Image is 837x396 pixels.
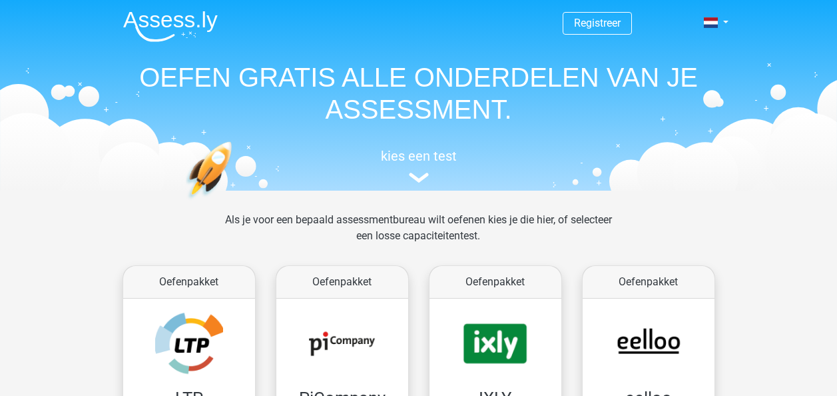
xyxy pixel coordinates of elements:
[123,11,218,42] img: Assessly
[113,148,725,164] h5: kies een test
[409,173,429,183] img: assessment
[574,17,621,29] a: Registreer
[214,212,623,260] div: Als je voor een bepaald assessmentbureau wilt oefenen kies je die hier, of selecteer een losse ca...
[113,61,725,125] h1: OEFEN GRATIS ALLE ONDERDELEN VAN JE ASSESSMENT.
[186,141,284,262] img: oefenen
[113,148,725,183] a: kies een test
